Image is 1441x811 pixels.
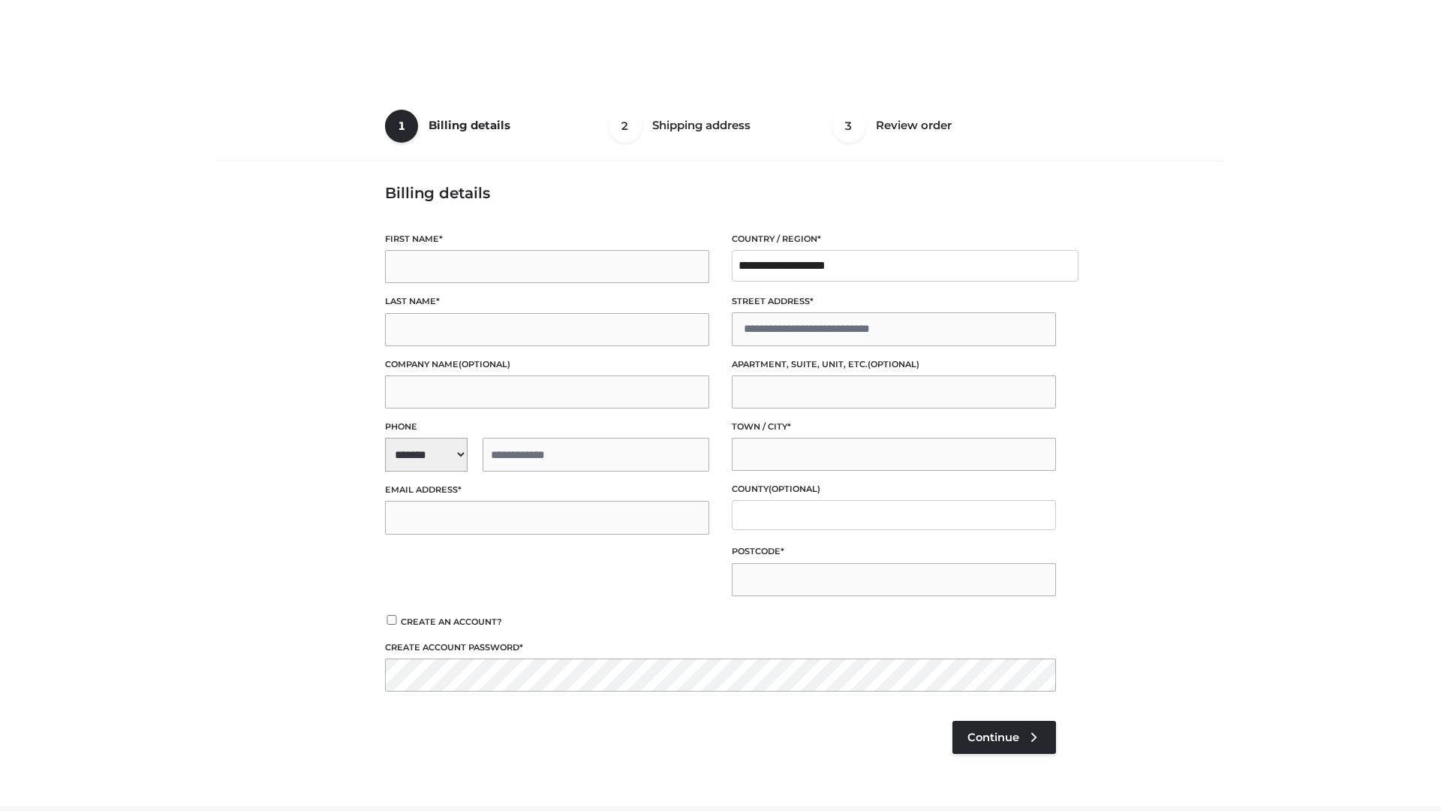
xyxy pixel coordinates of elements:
span: Review order [876,118,952,132]
label: First name [385,232,709,246]
label: Street address [732,294,1056,309]
span: 1 [385,110,418,143]
label: Last name [385,294,709,309]
label: County [732,482,1056,496]
label: Create account password [385,641,1056,655]
span: (optional) [769,484,820,494]
label: Town / City [732,420,1056,434]
span: (optional) [459,359,510,369]
label: Company name [385,357,709,372]
span: Billing details [429,118,510,132]
span: Shipping address [652,118,751,132]
span: Create an account? [401,617,502,627]
label: Apartment, suite, unit, etc. [732,357,1056,372]
a: Continue [952,721,1056,754]
h3: Billing details [385,184,1056,202]
label: Email address [385,483,709,497]
label: Country / Region [732,232,1056,246]
span: (optional) [868,359,919,369]
label: Phone [385,420,709,434]
span: 3 [832,110,865,143]
span: 2 [609,110,642,143]
span: Continue [967,731,1019,744]
label: Postcode [732,544,1056,559]
input: Create an account? [385,615,399,625]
